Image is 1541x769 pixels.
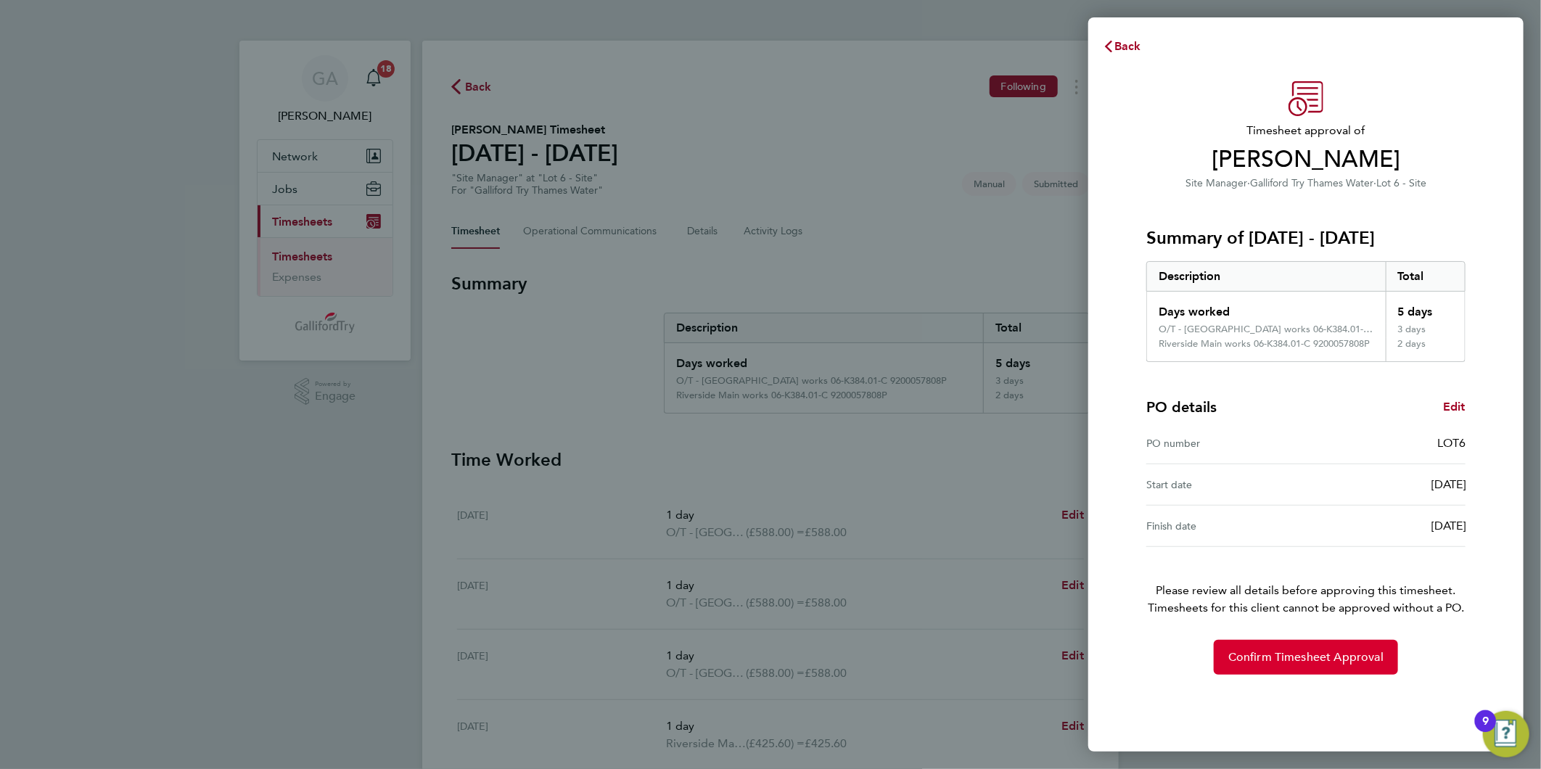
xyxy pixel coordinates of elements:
[1088,32,1156,61] button: Back
[1146,435,1306,452] div: PO number
[1437,436,1466,450] span: LOT6
[1185,177,1247,189] span: Site Manager
[1146,261,1466,362] div: Summary of 15 - 21 Sep 2025
[1146,145,1466,174] span: [PERSON_NAME]
[1483,711,1529,757] button: Open Resource Center, 9 new notifications
[1146,122,1466,139] span: Timesheet approval of
[1147,262,1386,291] div: Description
[1146,397,1217,417] h4: PO details
[1306,517,1466,535] div: [DATE]
[1146,517,1306,535] div: Finish date
[1482,721,1489,740] div: 9
[1306,476,1466,493] div: [DATE]
[1373,177,1376,189] span: ·
[1247,177,1250,189] span: ·
[1376,177,1426,189] span: Lot 6 - Site
[1386,324,1466,338] div: 3 days
[1443,398,1466,416] a: Edit
[1147,292,1386,324] div: Days worked
[1386,292,1466,324] div: 5 days
[1214,640,1398,675] button: Confirm Timesheet Approval
[1250,177,1373,189] span: Galliford Try Thames Water
[1159,338,1370,350] div: Riverside Main works 06-K384.01-C 9200057808P
[1443,400,1466,414] span: Edit
[1129,599,1483,617] span: Timesheets for this client cannot be approved without a PO.
[1129,547,1483,617] p: Please review all details before approving this timesheet.
[1159,324,1374,335] div: O/T - [GEOGRAPHIC_DATA] works 06-K384.01-C 9200057808P
[1114,39,1141,53] span: Back
[1386,338,1466,361] div: 2 days
[1386,262,1466,291] div: Total
[1146,476,1306,493] div: Start date
[1146,226,1466,250] h3: Summary of [DATE] - [DATE]
[1228,650,1384,665] span: Confirm Timesheet Approval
